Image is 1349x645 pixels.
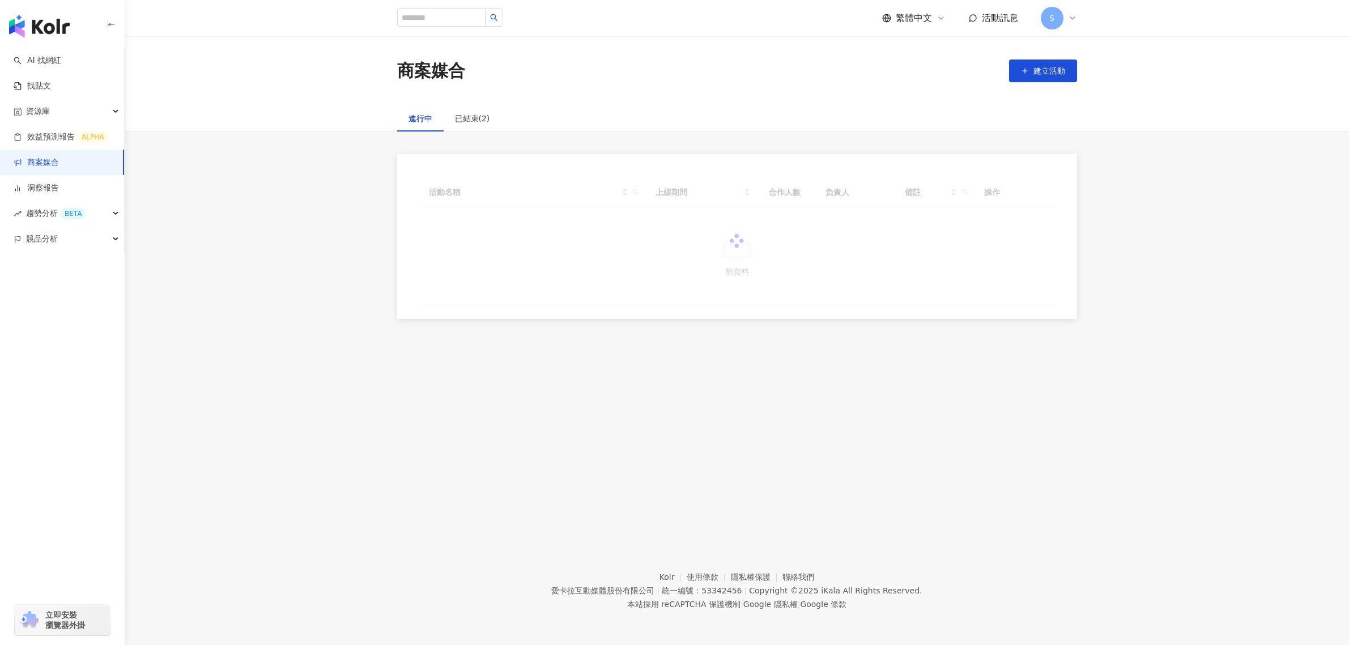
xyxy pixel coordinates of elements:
a: 效益預測報告ALPHA [14,131,108,143]
span: | [657,586,659,595]
a: iKala [821,586,840,595]
span: 立即安裝 瀏覽器外掛 [45,610,85,630]
button: 建立活動 [1009,60,1077,82]
span: | [741,600,743,609]
span: | [798,600,801,609]
div: 商案媒合 [397,59,465,83]
span: | [744,586,747,595]
span: S [1049,12,1054,24]
span: 趨勢分析 [26,201,86,226]
div: 進行中 [408,112,432,125]
a: 使用條款 [687,572,731,582]
a: 找貼文 [14,80,51,92]
a: chrome extension立即安裝 瀏覽器外掛 [15,605,110,635]
a: 洞察報告 [14,183,59,194]
span: 建立活動 [1033,66,1065,75]
a: searchAI 找網紅 [14,55,61,66]
div: BETA [60,208,86,219]
span: search [490,14,498,22]
a: 聯絡我們 [782,572,814,582]
span: 競品分析 [26,226,58,252]
div: Copyright © 2025 All Rights Reserved. [749,586,922,595]
span: 資源庫 [26,99,50,124]
a: 隱私權保護 [731,572,783,582]
a: Google 隱私權 [743,600,798,609]
span: 本站採用 reCAPTCHA 保護機制 [627,597,846,611]
a: Kolr [659,572,687,582]
img: logo [9,15,70,37]
div: 統一編號：53342456 [662,586,742,595]
a: 商案媒合 [14,157,59,168]
span: 繁體中文 [896,12,932,24]
a: Google 條款 [800,600,846,609]
span: rise [14,210,22,218]
img: chrome extension [18,611,40,629]
div: 已結束(2) [455,112,490,125]
div: 愛卡拉互動媒體股份有限公司 [551,586,654,595]
span: 活動訊息 [982,12,1018,23]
